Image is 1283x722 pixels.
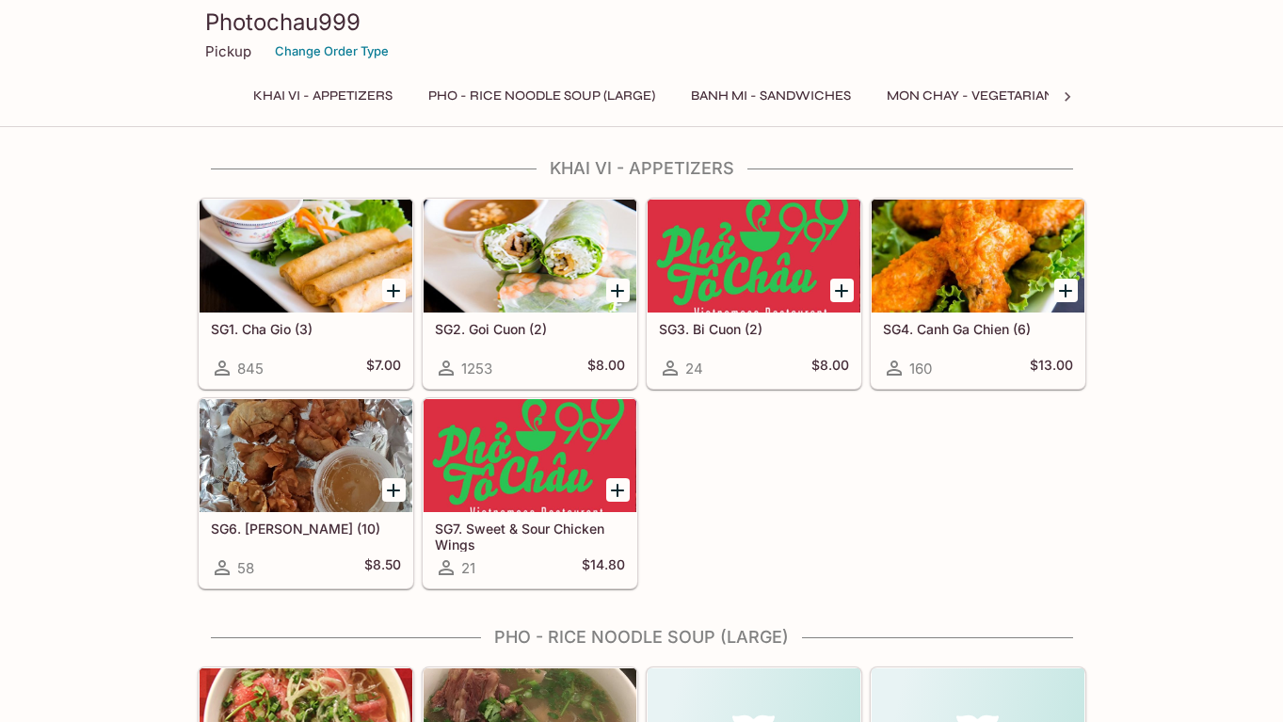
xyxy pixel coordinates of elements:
span: 160 [909,360,932,377]
button: Add SG6. Hoanh Thanh Chien (10) [382,478,406,502]
a: SG4. Canh Ga Chien (6)160$13.00 [871,199,1085,389]
a: SG2. Goi Cuon (2)1253$8.00 [423,199,637,389]
button: Add SG4. Canh Ga Chien (6) [1054,279,1078,302]
h3: Photochau999 [205,8,1079,37]
a: SG1. Cha Gio (3)845$7.00 [199,199,413,389]
span: 21 [461,559,475,577]
button: Add SG1. Cha Gio (3) [382,279,406,302]
span: 845 [237,360,264,377]
button: Khai Vi - Appetizers [243,83,403,109]
div: SG3. Bi Cuon (2) [648,200,860,313]
h5: $8.50 [364,556,401,579]
h5: SG3. Bi Cuon (2) [659,321,849,337]
div: SG7. Sweet & Sour Chicken Wings [424,399,636,512]
h5: $14.80 [582,556,625,579]
h5: $7.00 [366,357,401,379]
span: 1253 [461,360,492,377]
button: Pho - Rice Noodle Soup (Large) [418,83,666,109]
button: Banh Mi - Sandwiches [681,83,861,109]
button: Add SG7. Sweet & Sour Chicken Wings [606,478,630,502]
h5: $8.00 [587,357,625,379]
button: Add SG3. Bi Cuon (2) [830,279,854,302]
div: SG2. Goi Cuon (2) [424,200,636,313]
span: 24 [685,360,703,377]
span: 58 [237,559,254,577]
div: SG6. Hoanh Thanh Chien (10) [200,399,412,512]
div: SG4. Canh Ga Chien (6) [872,200,1084,313]
div: SG1. Cha Gio (3) [200,200,412,313]
button: Change Order Type [266,37,397,66]
a: SG7. Sweet & Sour Chicken Wings21$14.80 [423,398,637,588]
h5: $8.00 [811,357,849,379]
h5: SG6. [PERSON_NAME] (10) [211,521,401,537]
h5: SG7. Sweet & Sour Chicken Wings [435,521,625,552]
h5: SG1. Cha Gio (3) [211,321,401,337]
a: SG6. [PERSON_NAME] (10)58$8.50 [199,398,413,588]
h4: Khai Vi - Appetizers [198,158,1086,179]
h4: Pho - Rice Noodle Soup (Large) [198,627,1086,648]
h5: $13.00 [1030,357,1073,379]
a: SG3. Bi Cuon (2)24$8.00 [647,199,861,389]
p: Pickup [205,42,251,60]
button: Add SG2. Goi Cuon (2) [606,279,630,302]
h5: SG2. Goi Cuon (2) [435,321,625,337]
h5: SG4. Canh Ga Chien (6) [883,321,1073,337]
button: Mon Chay - Vegetarian Entrees [876,83,1128,109]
